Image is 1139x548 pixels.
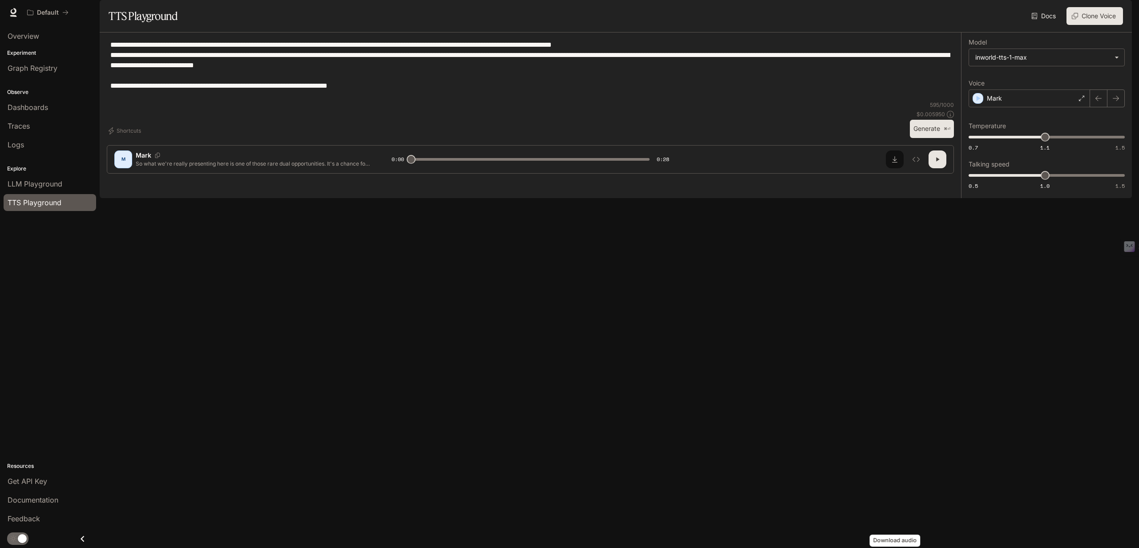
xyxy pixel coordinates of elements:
[987,94,1002,103] p: Mark
[969,39,987,45] p: Model
[1040,182,1050,190] span: 1.0
[136,160,370,167] p: So what we're really presenting here is one of those rare dual opportunities. It's a chance for i...
[969,123,1006,129] p: Temperature
[1066,7,1123,25] button: Clone Voice
[657,155,669,164] span: 0:28
[969,182,978,190] span: 0.5
[975,53,1110,62] div: inworld-tts-1-max
[136,151,151,160] p: Mark
[969,80,985,86] p: Voice
[392,155,404,164] span: 0:00
[907,150,925,168] button: Inspect
[969,144,978,151] span: 0.7
[1030,7,1059,25] a: Docs
[910,120,954,138] button: Generate⌘⏎
[969,49,1124,66] div: inworld-tts-1-max
[930,101,954,109] p: 595 / 1000
[886,150,904,168] button: Download audio
[870,535,921,547] div: Download audio
[1115,182,1125,190] span: 1.5
[109,7,178,25] h1: TTS Playground
[1115,144,1125,151] span: 1.5
[107,124,145,138] button: Shortcuts
[1040,144,1050,151] span: 1.1
[23,4,73,21] button: All workspaces
[116,152,130,166] div: M
[37,9,59,16] p: Default
[969,161,1010,167] p: Talking speed
[944,126,950,132] p: ⌘⏎
[151,153,164,158] button: Copy Voice ID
